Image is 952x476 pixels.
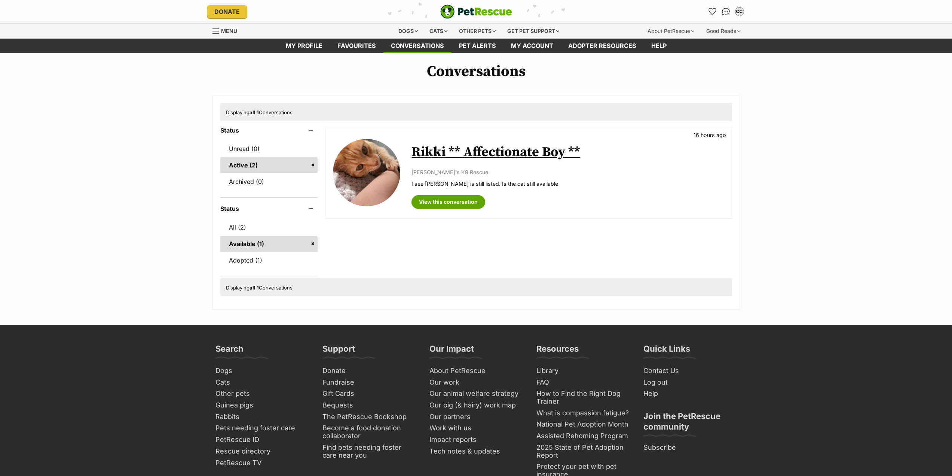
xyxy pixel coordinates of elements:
p: I see [PERSON_NAME] is still listed. Is the cat still available [411,180,724,188]
a: Gift Cards [319,388,419,400]
a: How to Find the Right Dog Trainer [533,388,633,407]
a: Log out [640,377,740,388]
h3: Resources [536,343,579,358]
a: Archived (0) [220,174,318,190]
p: 16 hours ago [694,131,726,139]
img: Rikki ** Affectionate Boy ** [333,139,400,206]
ul: Account quick links [707,6,746,18]
a: Fundraise [319,377,419,388]
a: PetRescue [440,4,512,19]
a: My profile [278,39,330,53]
img: logo-e224e6f780fb5917bec1dbf3a21bbac754714ae5b6737aabdf751b685950b380.svg [440,4,512,19]
a: conversations [383,39,451,53]
a: The PetRescue Bookshop [319,411,419,423]
a: Work with us [426,422,526,434]
a: View this conversation [411,195,485,209]
a: Our big (& hairy) work map [426,400,526,411]
a: Rabbits [212,411,312,423]
a: Help [640,388,740,400]
a: Conversations [720,6,732,18]
a: Available (1) [220,236,318,252]
strong: all 1 [250,109,259,115]
a: Favourites [330,39,383,53]
a: Donate [207,5,247,18]
span: Displaying Conversations [226,285,293,291]
strong: all 1 [250,285,259,291]
a: Tech notes & updates [426,446,526,457]
a: 2025 State of Pet Adoption Report [533,442,633,461]
a: Rescue directory [212,446,312,457]
a: Become a food donation collaborator [319,422,419,442]
a: Cats [212,377,312,388]
a: Our work [426,377,526,388]
h3: Join the PetRescue community [643,411,737,436]
a: Guinea pigs [212,400,312,411]
div: Cats [424,24,453,39]
a: Library [533,365,633,377]
a: Rikki ** Affectionate Boy ** [411,144,580,161]
header: Status [220,205,318,212]
a: Unread (0) [220,141,318,157]
a: Pet alerts [451,39,503,53]
a: Find pets needing foster care near you [319,442,419,461]
a: Our animal welfare strategy [426,388,526,400]
a: PetRescue ID [212,434,312,446]
div: Other pets [454,24,501,39]
div: CC [736,8,743,15]
span: Displaying Conversations [226,109,293,115]
a: About PetRescue [426,365,526,377]
a: FAQ [533,377,633,388]
a: National Pet Adoption Month [533,419,633,430]
a: Our partners [426,411,526,423]
a: Menu [212,24,242,37]
a: Dogs [212,365,312,377]
div: Get pet support [502,24,564,39]
a: Active (2) [220,157,318,173]
span: Menu [221,28,237,34]
a: PetRescue TV [212,457,312,469]
h3: Search [215,343,244,358]
a: Impact reports [426,434,526,446]
a: What is compassion fatigue? [533,407,633,419]
a: My account [503,39,561,53]
a: Favourites [707,6,719,18]
h3: Support [322,343,355,358]
a: Assisted Rehoming Program [533,430,633,442]
a: Other pets [212,388,312,400]
a: Subscribe [640,442,740,454]
a: Pets needing foster care [212,422,312,434]
a: Bequests [319,400,419,411]
div: Good Reads [701,24,746,39]
a: Contact Us [640,365,740,377]
a: Donate [319,365,419,377]
header: Status [220,127,318,134]
a: Adopter resources [561,39,644,53]
div: About PetRescue [642,24,700,39]
p: [PERSON_NAME]'s K9 Rescue [411,168,724,176]
button: My account [734,6,746,18]
h3: Quick Links [643,343,690,358]
div: Dogs [393,24,423,39]
a: Help [644,39,674,53]
a: All (2) [220,219,318,235]
a: Adopted (1) [220,252,318,268]
img: chat-41dd97257d64d25036548639549fe6c8038ab92f7586957e7f3b1b290dea8141.svg [722,8,730,15]
h3: Our Impact [429,343,474,358]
